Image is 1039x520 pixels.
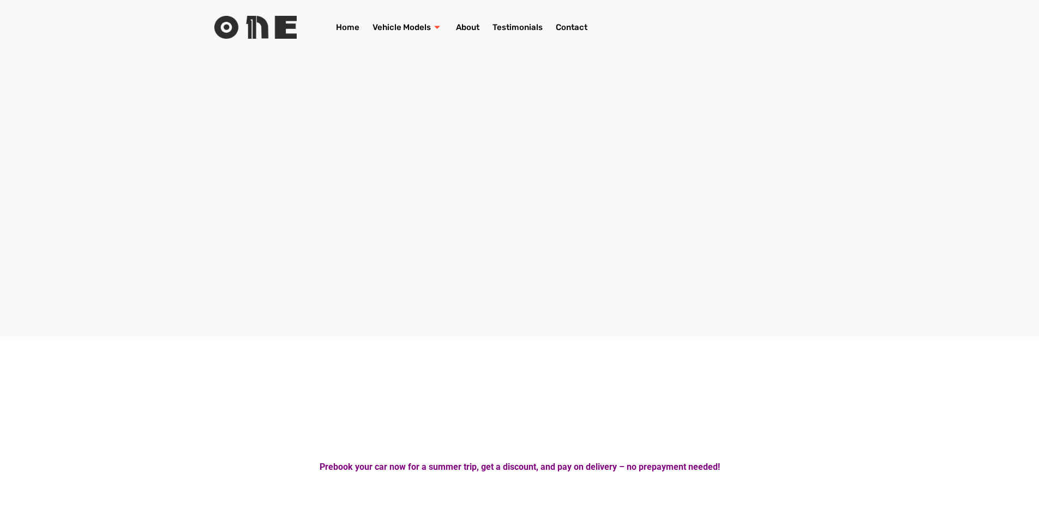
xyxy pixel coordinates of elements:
[549,5,594,49] a: Contact
[329,5,366,49] a: Home
[214,16,297,39] img: Rent One Logo without Text
[320,462,720,472] strong: Prebook your car now for a summer trip, get a discount, and pay on delivery – no prepayment needed!
[486,5,549,49] a: Testimonials
[366,5,449,49] a: Vehicle Models
[449,5,486,49] a: About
